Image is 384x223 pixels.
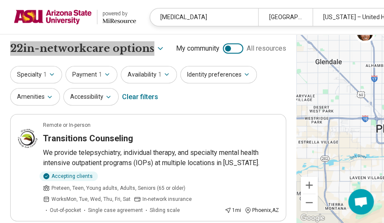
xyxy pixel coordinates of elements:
p: We provide telepsychiatry, individual therapy, and specialty mental health intensive outpatient p... [43,148,279,168]
div: Clear filters [122,87,158,107]
button: Amenities [10,88,60,106]
span: care options [86,41,154,56]
button: Zoom out [301,194,318,211]
span: Sliding scale [150,206,180,214]
button: Care options [86,41,165,56]
span: All resources [247,43,286,54]
div: [GEOGRAPHIC_DATA], [GEOGRAPHIC_DATA] [258,9,312,26]
span: In-network insurance [142,195,192,203]
span: 1 [158,70,162,79]
h3: Transitions Counseling [43,132,133,144]
button: Availability1 [121,66,177,83]
a: Arizona State Universitypowered by [14,7,136,27]
button: Identity preferences [180,66,257,83]
button: Payment1 [65,66,117,83]
span: 1 [99,70,102,79]
div: Open chat [348,189,374,214]
div: [MEDICAL_DATA] [150,9,258,26]
span: Works Mon, Tue, Wed, Thu, Fri, Sat [51,195,131,203]
img: Arizona State University [14,7,92,27]
div: 1 mi [225,206,241,214]
h1: 22 in-network [10,41,165,56]
span: Preteen, Teen, Young adults, Adults, Seniors (65 or older) [51,184,185,192]
div: Accepting clients [40,172,98,181]
button: Specialty1 [10,66,62,83]
div: Phoenix , AZ [245,206,279,214]
button: Zoom in [301,177,318,194]
span: My community [176,43,219,54]
span: 1 [43,70,47,79]
span: Single case agreement [88,206,143,214]
span: Out-of-pocket [50,206,81,214]
div: powered by [102,10,136,17]
button: Accessibility [63,88,119,106]
p: Remote or In-person [43,121,91,129]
